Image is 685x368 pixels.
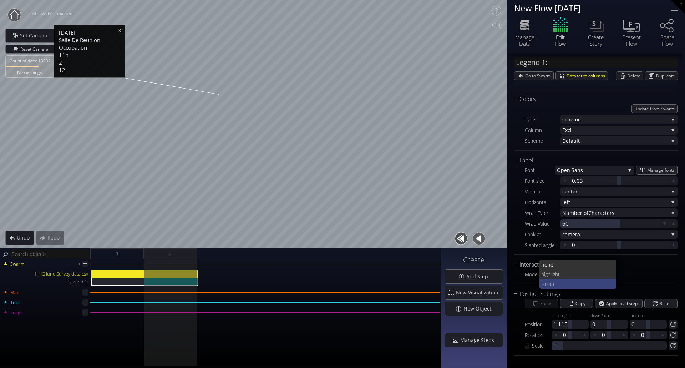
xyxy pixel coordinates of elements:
div: Wrap Type [525,208,560,217]
div: Position [525,320,552,329]
span: Map [10,289,19,296]
span: Manage fonts [647,166,677,174]
span: 2 [59,59,62,66]
span: ate [549,279,611,289]
span: highligh [541,269,558,279]
span: Update from Swarm [632,105,677,113]
span: heme [567,115,669,124]
div: Font [525,166,555,175]
span: Reset [659,299,673,308]
span: Reset Camera [20,45,51,53]
div: Wrap Value [525,219,560,228]
div: Look at [525,230,560,239]
span: Copy [575,299,588,308]
div: Legend 1: [1,278,91,286]
div: Undo action [5,231,34,245]
div: Present Flow [619,34,644,47]
div: 1: HG June Survey data.csv [1,270,91,278]
span: none [541,260,611,269]
div: Position settings [514,289,669,298]
input: Search objects [10,249,89,258]
span: Characters [588,208,669,217]
span: Salle De Reunion [59,36,100,44]
span: 2 [169,249,172,258]
span: mera [568,230,669,239]
div: Horizontal [525,198,560,207]
div: Create Story [583,34,608,47]
div: left / right [552,313,589,319]
div: Lock values together [525,341,532,350]
div: Slanted angle [525,241,560,249]
span: 1 [116,249,118,258]
div: Mode [525,270,539,279]
h3: Create [445,256,503,264]
span: New Visualization [456,289,503,296]
span: Excl [562,126,669,135]
span: isol [541,279,549,289]
div: Column [525,126,560,135]
span: t [558,269,611,279]
span: Defa [562,136,573,145]
span: Add Step [466,273,492,280]
div: Scheme [525,136,560,145]
span: Apply to all steps [606,299,642,308]
span: 11h [59,51,68,59]
span: Open San [557,166,580,175]
span: Dataset to columns [567,72,608,80]
div: 1 [78,259,80,268]
div: down / up [590,313,628,319]
span: Duplicate [656,72,678,80]
div: Scale [532,341,552,350]
div: Type [525,115,560,124]
div: Vertical [525,187,560,196]
div: New Flow [DATE] [514,4,662,12]
span: Image [10,309,23,316]
span: Go to Swarm [525,72,553,80]
span: Delete [627,72,643,80]
div: Manage Data [512,34,537,47]
span: New Object [463,305,496,312]
div: Interactions [514,260,669,269]
span: ult [573,136,669,145]
div: Share Flow [655,34,680,47]
span: sc [562,115,567,124]
span: 12 [59,66,65,74]
span: Occupation [59,44,87,51]
span: ce [562,187,568,196]
div: far / close [630,313,667,319]
span: nter [568,187,669,196]
div: Label [514,156,669,165]
span: s [580,166,625,175]
span: ca [562,230,568,239]
span: left [562,198,669,207]
div: Rotation [525,331,552,339]
span: [DATE] [59,29,75,36]
span: Number of [562,208,588,217]
span: Set Camera [20,32,52,39]
div: Colors [514,95,669,104]
span: Text [10,299,19,306]
span: Manage Steps [460,337,498,344]
span: Swarm [10,261,24,267]
div: Font size [525,176,560,185]
span: Undo [16,234,34,241]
